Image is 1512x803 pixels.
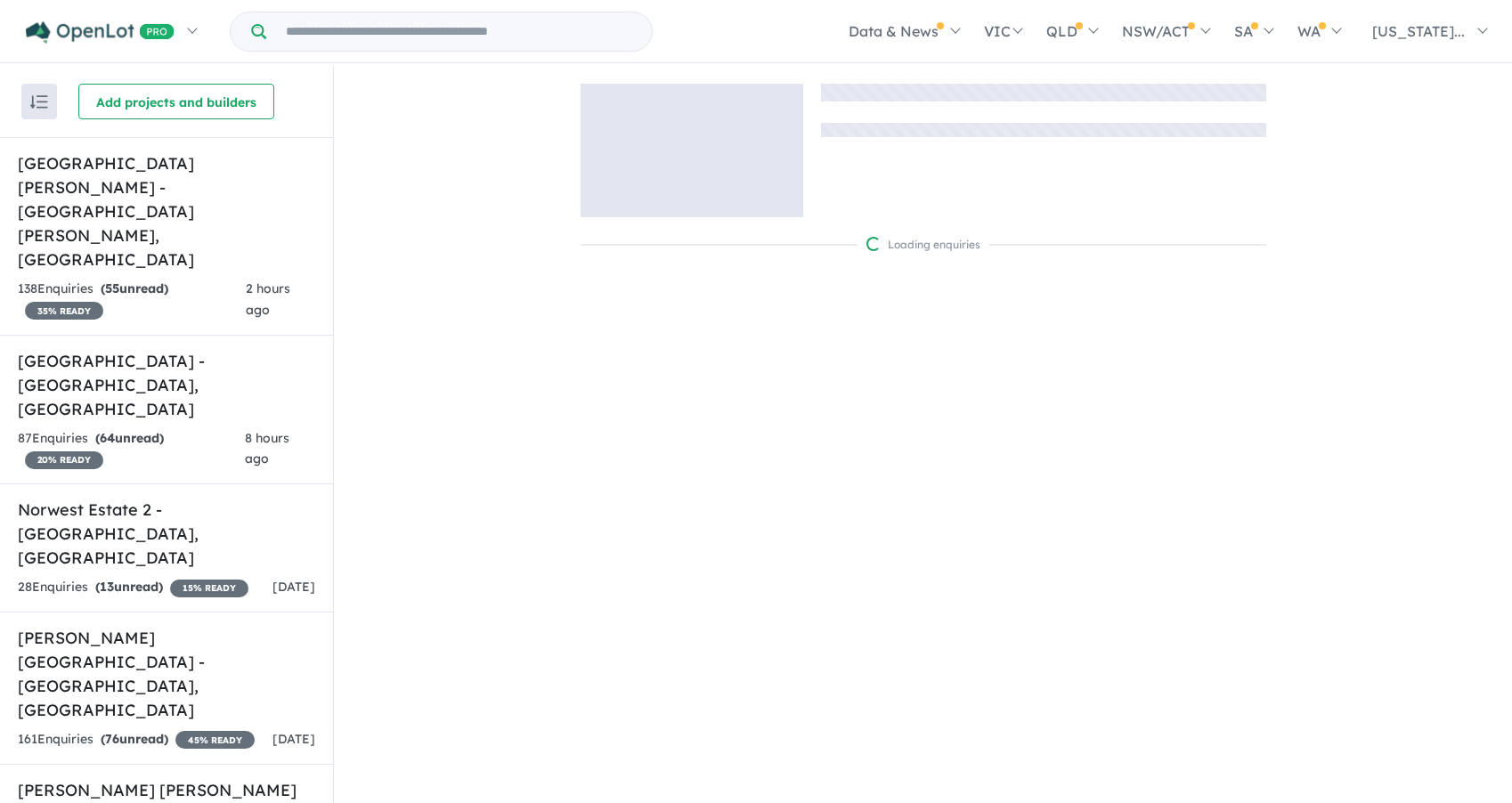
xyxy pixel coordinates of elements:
[18,279,246,321] div: 138 Enquir ies
[95,579,163,595] strong: ( unread)
[105,731,119,747] span: 76
[26,21,175,44] img: Openlot PRO Logo White
[101,731,168,747] strong: ( unread)
[175,731,255,749] span: 45 % READY
[100,430,115,446] span: 64
[18,349,315,421] h5: [GEOGRAPHIC_DATA] - [GEOGRAPHIC_DATA] , [GEOGRAPHIC_DATA]
[101,280,168,296] strong: ( unread)
[18,729,255,750] div: 161 Enquir ies
[18,577,248,598] div: 28 Enquir ies
[272,579,315,595] span: [DATE]
[18,626,315,722] h5: [PERSON_NAME] [GEOGRAPHIC_DATA] - [GEOGRAPHIC_DATA] , [GEOGRAPHIC_DATA]
[866,236,980,254] div: Loading enquiries
[170,580,248,597] span: 15 % READY
[245,430,289,467] span: 8 hours ago
[18,428,245,471] div: 87 Enquir ies
[30,95,48,109] img: sort.svg
[25,451,103,469] span: 20 % READY
[18,498,315,570] h5: Norwest Estate 2 - [GEOGRAPHIC_DATA] , [GEOGRAPHIC_DATA]
[100,579,114,595] span: 13
[270,12,648,51] input: Try estate name, suburb, builder or developer
[18,151,315,272] h5: [GEOGRAPHIC_DATA][PERSON_NAME] - [GEOGRAPHIC_DATA][PERSON_NAME] , [GEOGRAPHIC_DATA]
[95,430,164,446] strong: ( unread)
[78,84,274,119] button: Add projects and builders
[25,302,103,320] span: 35 % READY
[272,731,315,747] span: [DATE]
[105,280,119,296] span: 55
[1372,22,1465,40] span: [US_STATE]...
[246,280,290,318] span: 2 hours ago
